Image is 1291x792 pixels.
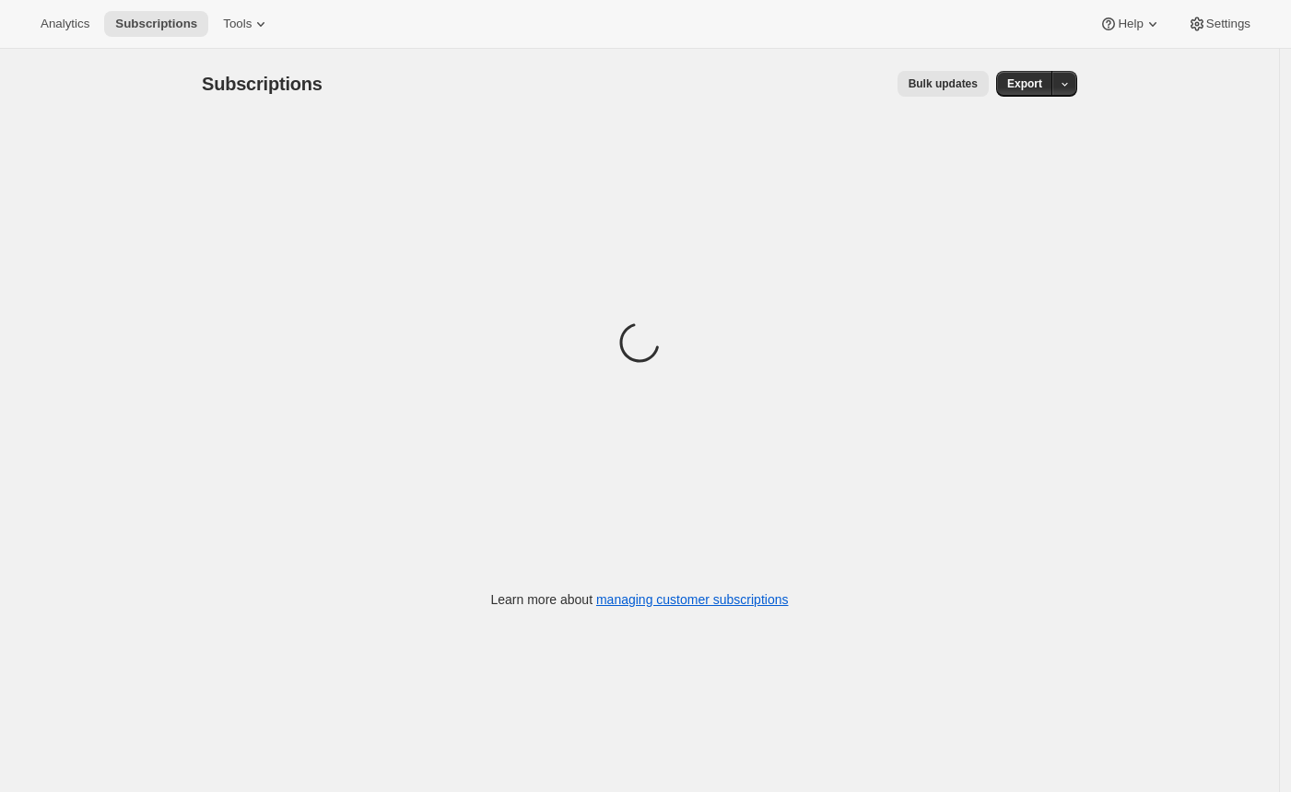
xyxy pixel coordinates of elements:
span: Settings [1206,17,1250,31]
span: Subscriptions [202,74,323,94]
span: Help [1118,17,1143,31]
span: Tools [223,17,252,31]
span: Analytics [41,17,89,31]
button: Settings [1177,11,1262,37]
span: Subscriptions [115,17,197,31]
button: Subscriptions [104,11,208,37]
span: Export [1007,76,1042,91]
button: Bulk updates [898,71,989,97]
button: Export [996,71,1053,97]
button: Analytics [29,11,100,37]
p: Learn more about [491,590,789,609]
span: Bulk updates [909,76,978,91]
a: managing customer subscriptions [596,592,789,607]
button: Tools [212,11,281,37]
button: Help [1088,11,1172,37]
